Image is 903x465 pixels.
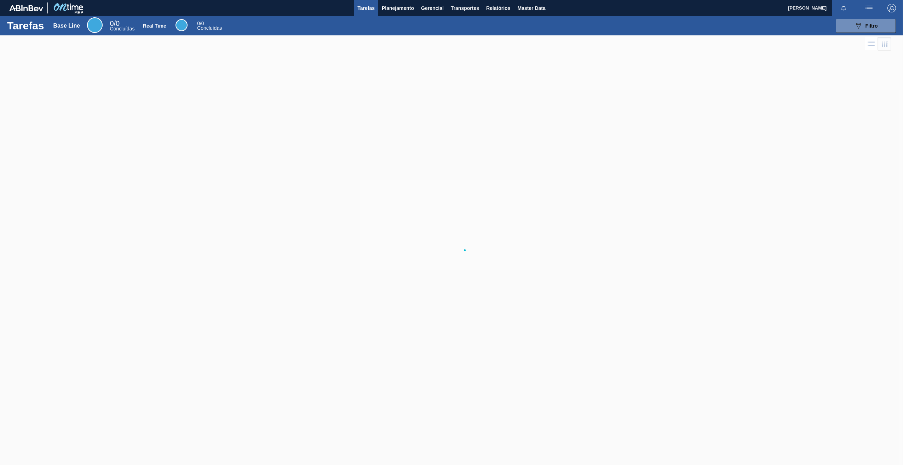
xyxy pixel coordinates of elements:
span: Master Data [517,4,545,12]
span: Concluídas [110,26,134,31]
span: / 0 [110,19,120,27]
img: userActions [865,4,873,12]
span: Tarefas [357,4,375,12]
div: Base Line [53,23,80,29]
img: Logout [887,4,896,12]
span: Transportes [451,4,479,12]
span: Relatórios [486,4,510,12]
span: 0 [110,19,114,27]
span: 0 [197,21,200,26]
div: Base Line [110,21,134,31]
div: Real Time [176,19,188,31]
div: Real Time [143,23,166,29]
div: Base Line [87,17,103,33]
button: Filtro [836,19,896,33]
span: Concluídas [197,25,222,31]
span: Gerencial [421,4,444,12]
span: Planejamento [382,4,414,12]
span: Filtro [865,23,878,29]
span: / 0 [197,21,204,26]
img: TNhmsLtSVTkK8tSr43FrP2fwEKptu5GPRR3wAAAABJRU5ErkJggg== [9,5,43,11]
button: Notificações [832,3,855,13]
div: Real Time [197,21,222,30]
h1: Tarefas [7,22,44,30]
